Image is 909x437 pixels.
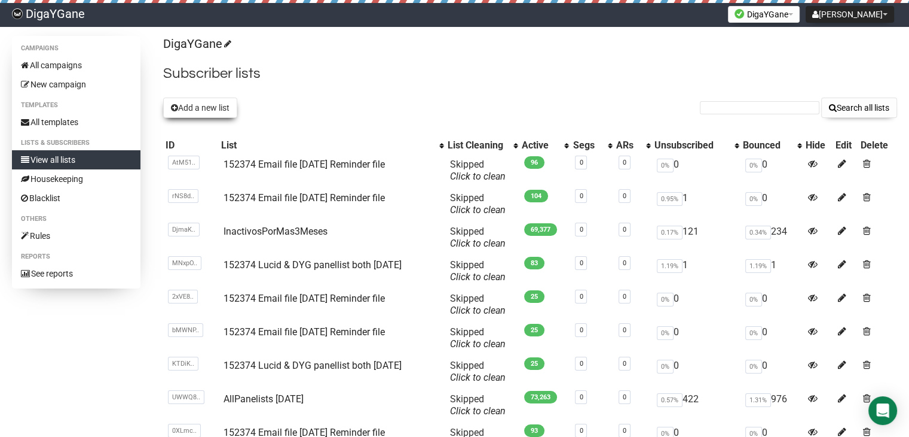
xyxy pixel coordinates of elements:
[168,189,198,203] span: rNS8d..
[740,154,803,187] td: 0
[450,171,506,182] a: Click to clean
[657,326,674,340] span: 0%
[614,137,652,154] th: ARs: No sort applied, activate to apply an ascending sort
[12,189,140,208] a: Blacklist
[524,290,544,303] span: 25
[163,37,229,51] a: DigaYGane
[12,136,140,150] li: Lists & subscribers
[224,259,402,271] a: 152374 Lucid & DYG panellist both [DATE]
[657,226,682,239] span: 0.17%
[224,393,304,405] a: AllPanelists [DATE]
[168,357,198,371] span: KTDiK..
[524,357,544,370] span: 25
[652,254,740,288] td: 1
[166,139,216,151] div: ID
[221,139,433,151] div: List
[224,360,402,371] a: 152374 Lucid & DYG panellist both [DATE]
[740,288,803,321] td: 0
[657,293,674,306] span: 0%
[12,150,140,169] a: View all lists
[168,390,204,404] span: UWWQ8..
[448,139,507,151] div: List Cleaning
[524,257,544,269] span: 83
[745,293,762,306] span: 0%
[623,159,626,166] a: 0
[833,137,858,154] th: Edit: No sort applied, sorting is disabled
[573,139,601,151] div: Segs
[821,98,897,118] button: Search all lists
[740,355,803,389] td: 0
[524,424,544,437] span: 93
[450,372,506,383] a: Click to clean
[450,305,506,316] a: Click to clean
[168,323,203,337] span: bMWNP..
[219,137,445,154] th: List: No sort applied, activate to apply an ascending sort
[652,187,740,221] td: 1
[728,6,800,23] button: DigaYGane
[740,221,803,254] td: 234
[12,250,140,264] li: Reports
[12,226,140,245] a: Rules
[445,137,519,154] th: List Cleaning: No sort applied, activate to apply an ascending sort
[740,187,803,221] td: 0
[579,326,583,334] a: 0
[623,326,626,334] a: 0
[740,254,803,288] td: 1
[12,169,140,189] a: Housekeeping
[579,427,583,435] a: 0
[12,98,140,113] li: Templates
[524,190,548,202] span: 104
[740,389,803,422] td: 976
[12,212,140,226] li: Others
[623,360,626,368] a: 0
[652,221,740,254] td: 121
[450,226,506,249] span: Skipped
[803,137,833,154] th: Hide: No sort applied, sorting is disabled
[745,259,771,273] span: 1.19%
[524,156,544,169] span: 96
[579,259,583,267] a: 0
[12,75,140,94] a: New campaign
[835,139,856,151] div: Edit
[224,326,385,338] a: 152374 Email file [DATE] Reminder file
[858,137,897,154] th: Delete: No sort applied, sorting is disabled
[450,259,506,283] span: Skipped
[806,6,894,23] button: [PERSON_NAME]
[652,321,740,355] td: 0
[524,391,557,403] span: 73,263
[745,360,762,374] span: 0%
[450,326,506,350] span: Skipped
[163,63,897,84] h2: Subscriber lists
[657,393,682,407] span: 0.57%
[579,226,583,233] a: 0
[745,326,762,340] span: 0%
[745,393,771,407] span: 1.31%
[740,321,803,355] td: 0
[861,139,895,151] div: Delete
[579,159,583,166] a: 0
[616,139,640,151] div: ARs
[12,41,140,56] li: Campaigns
[652,288,740,321] td: 0
[168,290,198,304] span: 2xVE8..
[652,389,740,422] td: 422
[450,360,506,383] span: Skipped
[743,139,791,151] div: Bounced
[745,192,762,206] span: 0%
[623,226,626,233] a: 0
[579,192,583,200] a: 0
[450,338,506,350] a: Click to clean
[579,393,583,401] a: 0
[623,293,626,301] a: 0
[168,156,200,169] span: AtM51..
[657,159,674,172] span: 0%
[224,159,385,170] a: 152374 Email file [DATE] Reminder file
[652,355,740,389] td: 0
[652,154,740,187] td: 0
[163,137,219,154] th: ID: No sort applied, sorting is disabled
[450,204,506,216] a: Click to clean
[745,226,771,239] span: 0.34%
[12,113,140,132] a: All templates
[450,271,506,283] a: Click to clean
[450,393,506,417] span: Skipped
